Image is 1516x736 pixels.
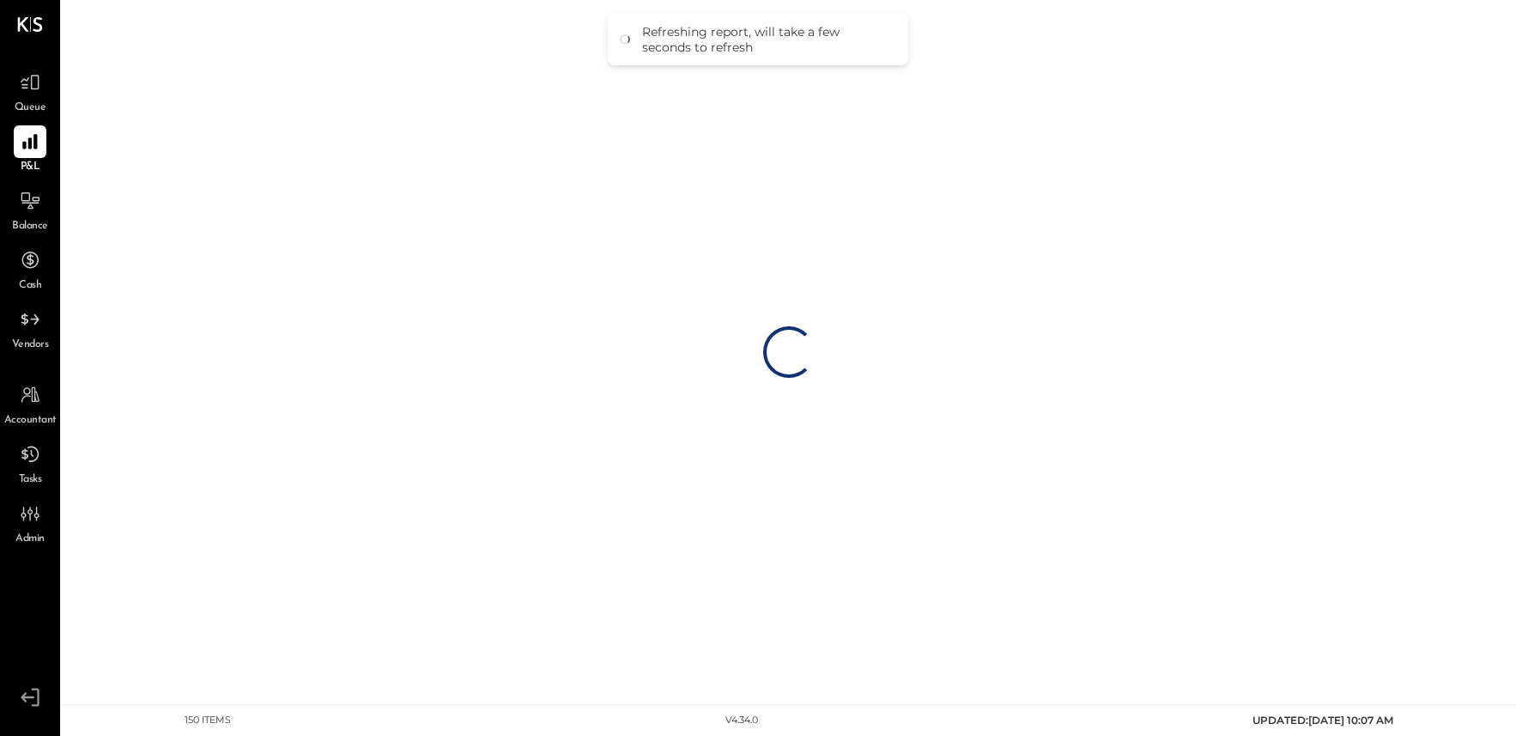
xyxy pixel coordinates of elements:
span: Balance [12,219,48,234]
span: Vendors [12,338,49,353]
span: Tasks [19,472,42,488]
span: UPDATED: [DATE] 10:07 AM [1252,714,1393,727]
a: Admin [1,497,59,547]
div: Refreshing report, will take a few seconds to refresh [642,24,891,55]
span: Accountant [4,413,57,429]
a: Vendors [1,303,59,353]
div: 150 items [185,714,231,727]
span: Admin [15,532,45,547]
a: Tasks [1,438,59,488]
span: P&L [21,160,40,175]
a: Cash [1,244,59,294]
span: Cash [19,278,41,294]
div: v 4.34.0 [725,714,758,727]
a: Accountant [1,379,59,429]
span: Queue [15,100,46,116]
a: Balance [1,185,59,234]
a: Queue [1,66,59,116]
a: P&L [1,125,59,175]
